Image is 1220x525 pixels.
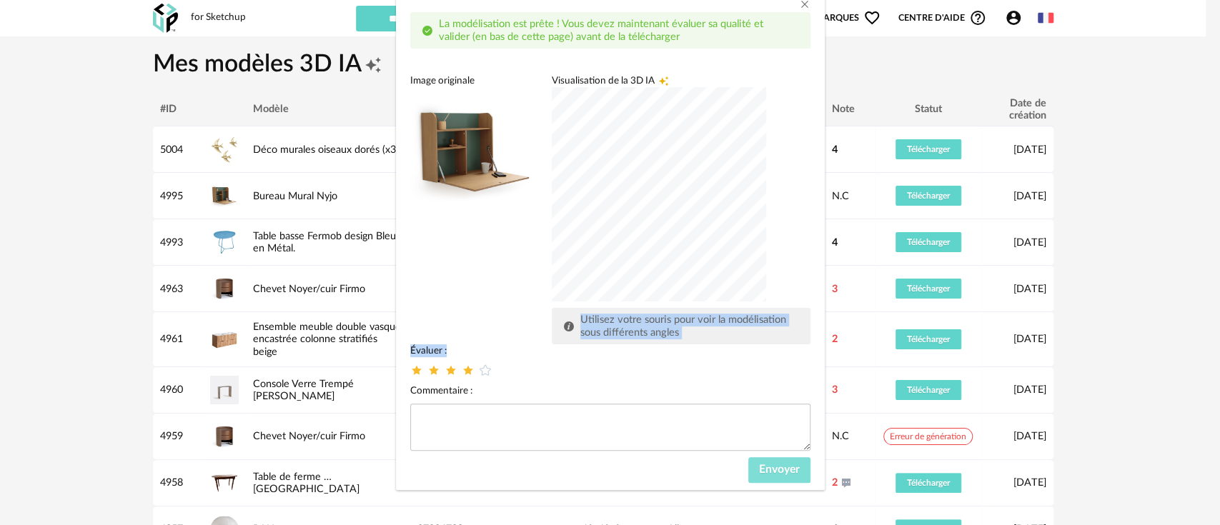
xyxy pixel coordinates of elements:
[658,74,669,87] span: Creation icon
[410,74,540,87] div: Image originale
[748,457,810,483] button: Envoyer
[580,314,786,338] span: Utilisez votre souris pour voir la modélisation sous différents angles
[410,384,810,397] div: Commentaire :
[410,87,540,216] img: neutral background
[552,74,655,87] span: Visualisation de la 3D IA
[439,19,763,42] span: La modélisation est prête ! Vous devez maintenant évaluer sa qualité et valider (en bas de cette ...
[759,464,800,475] span: Envoyer
[410,344,810,357] div: Évaluer :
